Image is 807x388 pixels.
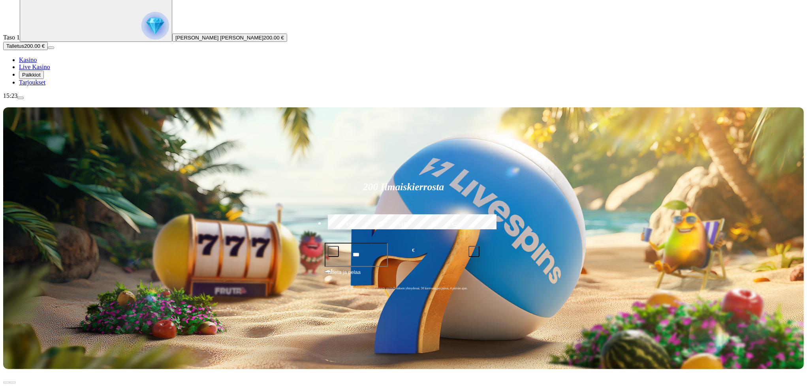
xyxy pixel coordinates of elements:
span: Taso 1 [3,34,20,41]
span: 200.00 € [263,35,284,41]
span: € [412,247,414,254]
span: Talleta ja pelaa [327,268,361,283]
button: [PERSON_NAME] [PERSON_NAME]200.00 € [172,34,287,42]
span: [PERSON_NAME] [PERSON_NAME] [175,35,263,41]
button: Talleta ja pelaa [325,268,483,283]
a: Live Kasino [19,64,50,70]
a: Tarjoukset [19,79,45,86]
button: prev slide [3,381,9,384]
button: next slide [9,381,16,384]
label: €250 [433,213,482,236]
label: €150 [379,213,428,236]
label: €50 [326,213,375,236]
button: Talletusplus icon200.00 € [3,42,48,50]
span: 15:23 [3,92,17,99]
span: Palkkiot [22,72,41,78]
span: € [331,268,333,272]
img: reward progress [141,12,169,39]
button: minus icon [328,246,339,257]
button: plus icon [468,246,480,257]
span: 200.00 € [24,43,45,49]
a: Kasino [19,56,37,63]
nav: Main menu [3,56,804,86]
button: menu [17,97,24,99]
button: menu [48,47,54,49]
button: Palkkiot [19,71,44,79]
span: Talletus [6,43,24,49]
